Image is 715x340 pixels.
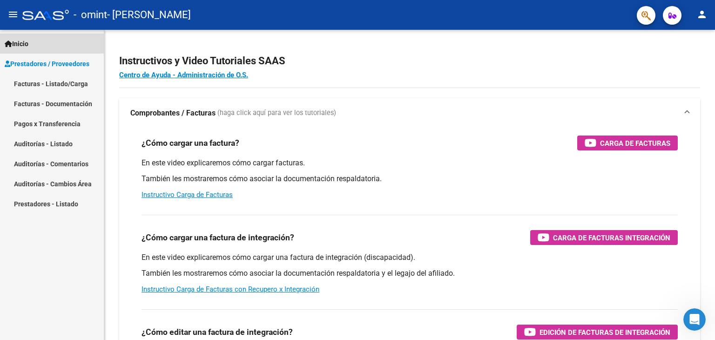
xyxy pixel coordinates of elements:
h3: ¿Cómo cargar una factura? [142,136,239,150]
span: - [PERSON_NAME] [107,5,191,25]
button: Carga de Facturas Integración [530,230,678,245]
a: Instructivo Carga de Facturas con Recupero x Integración [142,285,319,293]
h2: Instructivos y Video Tutoriales SAAS [119,52,700,70]
mat-expansion-panel-header: Comprobantes / Facturas (haga click aquí para ver los tutoriales) [119,98,700,128]
button: Carga de Facturas [577,136,678,150]
span: Prestadores / Proveedores [5,59,89,69]
span: - omint [74,5,107,25]
span: Inicio [5,39,28,49]
h3: ¿Cómo editar una factura de integración? [142,326,293,339]
p: En este video explicaremos cómo cargar una factura de integración (discapacidad). [142,252,678,263]
mat-icon: menu [7,9,19,20]
strong: Comprobantes / Facturas [130,108,216,118]
span: Edición de Facturas de integración [540,326,670,338]
p: También les mostraremos cómo asociar la documentación respaldatoria. [142,174,678,184]
p: En este video explicaremos cómo cargar facturas. [142,158,678,168]
p: También les mostraremos cómo asociar la documentación respaldatoria y el legajo del afiliado. [142,268,678,279]
mat-icon: person [696,9,708,20]
a: Centro de Ayuda - Administración de O.S. [119,71,248,79]
iframe: Intercom live chat [683,308,706,331]
h3: ¿Cómo cargar una factura de integración? [142,231,294,244]
span: (haga click aquí para ver los tutoriales) [217,108,336,118]
button: Edición de Facturas de integración [517,325,678,340]
span: Carga de Facturas Integración [553,232,670,244]
span: Carga de Facturas [600,137,670,149]
a: Instructivo Carga de Facturas [142,190,233,199]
